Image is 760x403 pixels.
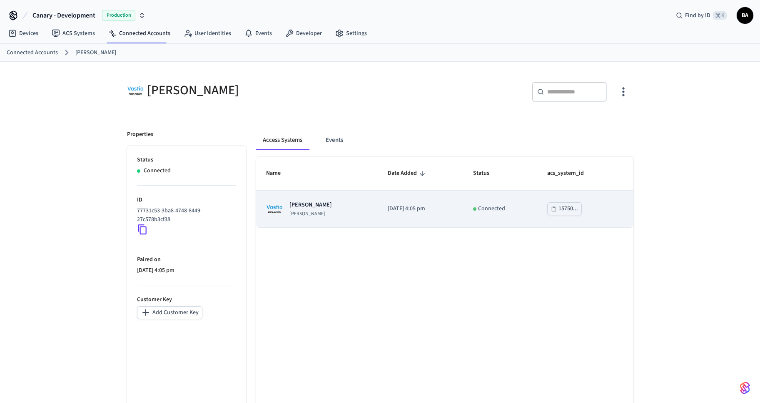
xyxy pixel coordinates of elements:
div: Find by ID⌘ K [669,8,733,23]
a: Events [238,26,279,41]
span: Find by ID [685,11,710,20]
a: Connected Accounts [102,26,177,41]
span: Status [473,167,500,180]
a: Connected Accounts [7,48,58,57]
button: BA [737,7,753,24]
img: ASSA ABLOY Vostio [127,82,144,99]
button: 15750... [547,202,582,215]
p: [PERSON_NAME] [289,201,332,209]
table: sticky table [256,157,633,227]
div: 15750... [558,204,578,214]
img: SeamLogoGradient.69752ec5.svg [740,381,750,395]
p: ID [137,196,236,204]
img: Assa Abloy Vostio Logo [266,201,283,217]
p: Connected [144,166,171,175]
button: Access Systems [256,130,309,150]
p: 77731c53-3ba8-4748-8449-27c578b3cf38 [137,207,233,224]
span: Canary - Development [32,10,95,20]
button: Add Customer Key [137,306,202,319]
span: Production [102,10,135,21]
div: [PERSON_NAME] [127,82,375,99]
p: [DATE] 4:05 pm [388,204,453,213]
p: Paired on [137,255,236,264]
button: Events [319,130,350,150]
p: Customer Key [137,295,236,304]
a: Devices [2,26,45,41]
span: BA [738,8,753,23]
span: Date Added [388,167,428,180]
a: Settings [329,26,374,41]
a: Developer [279,26,329,41]
p: [PERSON_NAME] [289,211,332,217]
p: Connected [478,204,505,213]
p: Status [137,156,236,164]
a: [PERSON_NAME] [75,48,116,57]
p: Properties [127,130,153,139]
a: ACS Systems [45,26,102,41]
p: [DATE] 4:05 pm [137,266,236,275]
span: ⌘ K [713,11,727,20]
div: connected account tabs [256,130,633,150]
a: User Identities [177,26,238,41]
span: Name [266,167,292,180]
span: acs_system_id [547,167,595,180]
